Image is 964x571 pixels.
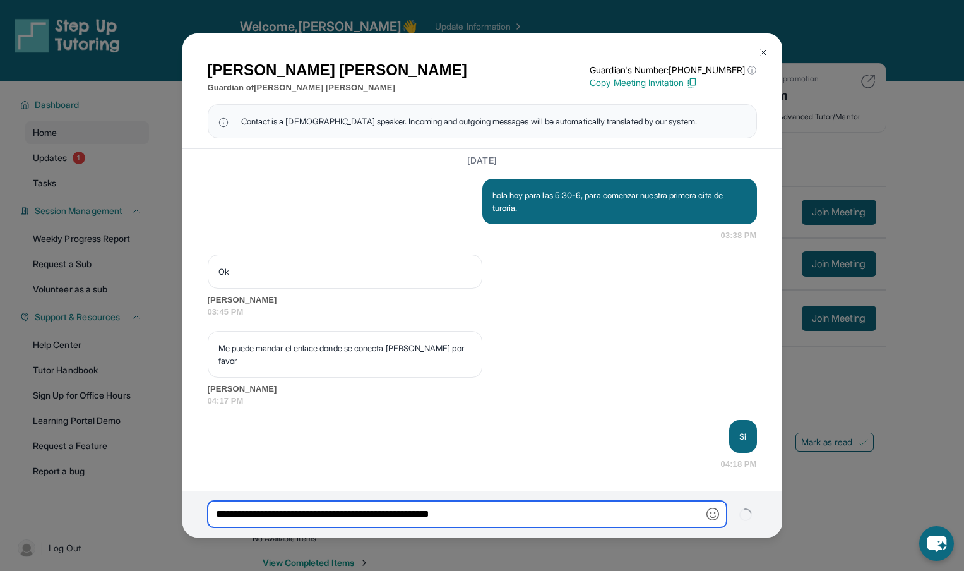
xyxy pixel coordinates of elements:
span: 04:18 PM [721,458,757,471]
span: [PERSON_NAME] [208,294,757,306]
p: Si [739,430,746,443]
span: 03:45 PM [208,306,757,318]
img: Copy Icon [686,77,698,88]
p: Guardian of [PERSON_NAME] [PERSON_NAME] [208,81,467,94]
span: 04:17 PM [208,395,757,407]
h1: [PERSON_NAME] [PERSON_NAME] [208,59,467,81]
span: [PERSON_NAME] [208,383,757,395]
h3: [DATE] [208,154,757,167]
button: chat-button [919,526,954,561]
p: Guardian's Number: [PHONE_NUMBER] [590,64,756,76]
span: 03:38 PM [721,229,757,242]
p: Me puede mandar el enlace donde se conecta [PERSON_NAME] por favor [218,342,472,367]
img: info Icon [218,115,229,128]
p: Copy Meeting Invitation [590,76,756,89]
img: Emoji [706,508,719,520]
span: Contact is a [DEMOGRAPHIC_DATA] speaker. Incoming and outgoing messages will be automatically tra... [241,115,697,128]
span: ⓘ [747,64,756,76]
img: Close Icon [758,47,768,57]
p: hola hoy para las 5:30-6, para comenzar nuestra primera cita de turoria. [492,189,747,214]
p: Ok [218,265,472,278]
